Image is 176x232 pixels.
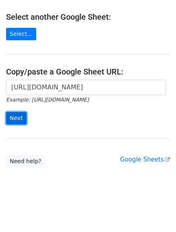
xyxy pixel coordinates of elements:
a: Google Sheets [120,156,170,163]
a: Select... [6,28,36,40]
input: Next [6,112,27,124]
small: Example: [URL][DOMAIN_NAME] [6,97,89,103]
h4: Copy/paste a Google Sheet URL: [6,67,170,77]
a: Need help? [6,155,45,168]
h4: Select another Google Sheet: [6,12,170,22]
iframe: Chat Widget [136,193,176,232]
input: Paste your Google Sheet URL here [6,80,166,95]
